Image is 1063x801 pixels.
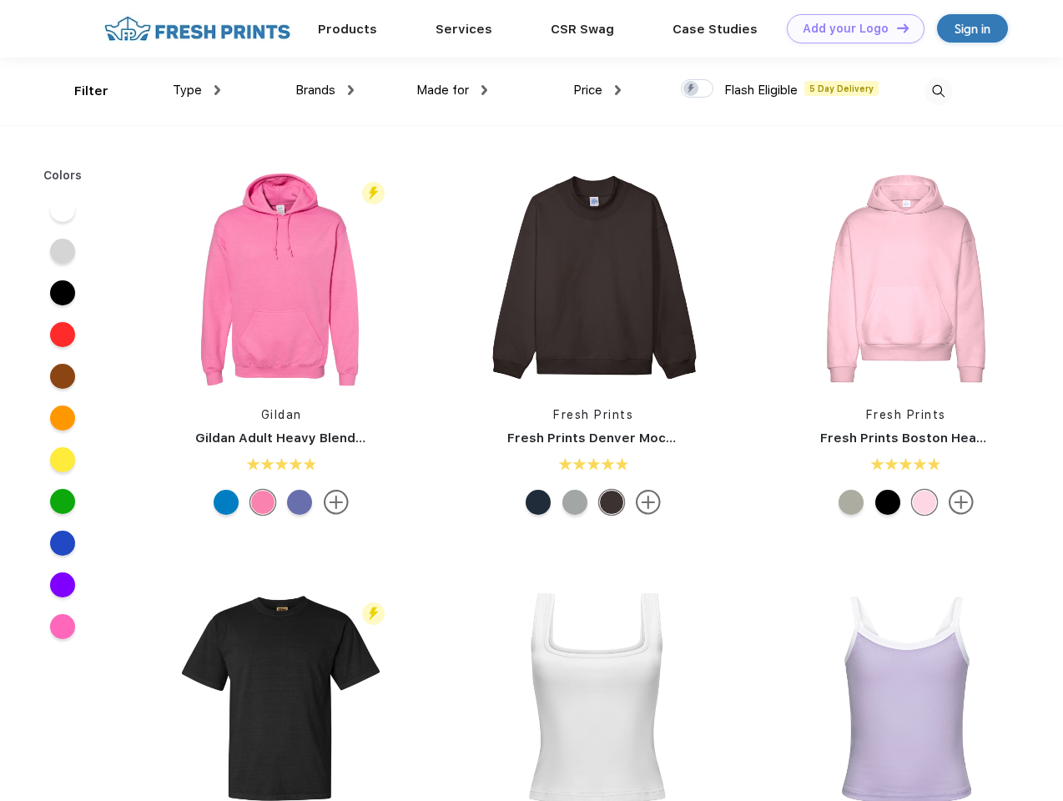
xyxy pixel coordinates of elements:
[324,490,349,515] img: more.svg
[173,83,202,98] span: Type
[362,182,385,204] img: flash_active_toggle.svg
[795,168,1017,390] img: func=resize&h=266
[295,83,335,98] span: Brands
[803,22,889,36] div: Add your Logo
[416,83,469,98] span: Made for
[348,85,354,95] img: dropdown.png
[214,85,220,95] img: dropdown.png
[318,22,377,37] a: Products
[599,490,624,515] div: Dark Chocolate
[74,82,108,101] div: Filter
[250,490,275,515] div: Azalea
[99,14,295,43] img: fo%20logo%202.webp
[287,490,312,515] div: Violet
[955,19,990,38] div: Sign in
[804,81,879,96] span: 5 Day Delivery
[897,23,909,33] img: DT
[526,490,551,515] div: Navy
[481,85,487,95] img: dropdown.png
[912,490,937,515] div: Pink
[573,83,602,98] span: Price
[31,167,95,184] div: Colors
[170,168,392,390] img: func=resize&h=266
[875,490,900,515] div: Black
[866,408,946,421] a: Fresh Prints
[949,490,974,515] img: more.svg
[562,490,587,515] div: Heathered Grey
[553,408,633,421] a: Fresh Prints
[924,78,952,105] img: desktop_search.svg
[362,602,385,625] img: flash_active_toggle.svg
[482,168,704,390] img: func=resize&h=266
[839,490,864,515] div: Heathered Grey
[615,85,621,95] img: dropdown.png
[195,431,560,446] a: Gildan Adult Heavy Blend 8 Oz. 50/50 Hooded Sweatshirt
[937,14,1008,43] a: Sign in
[214,490,239,515] div: Sapphire
[724,83,798,98] span: Flash Eligible
[507,431,869,446] a: Fresh Prints Denver Mock Neck Heavyweight Sweatshirt
[261,408,302,421] a: Gildan
[636,490,661,515] img: more.svg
